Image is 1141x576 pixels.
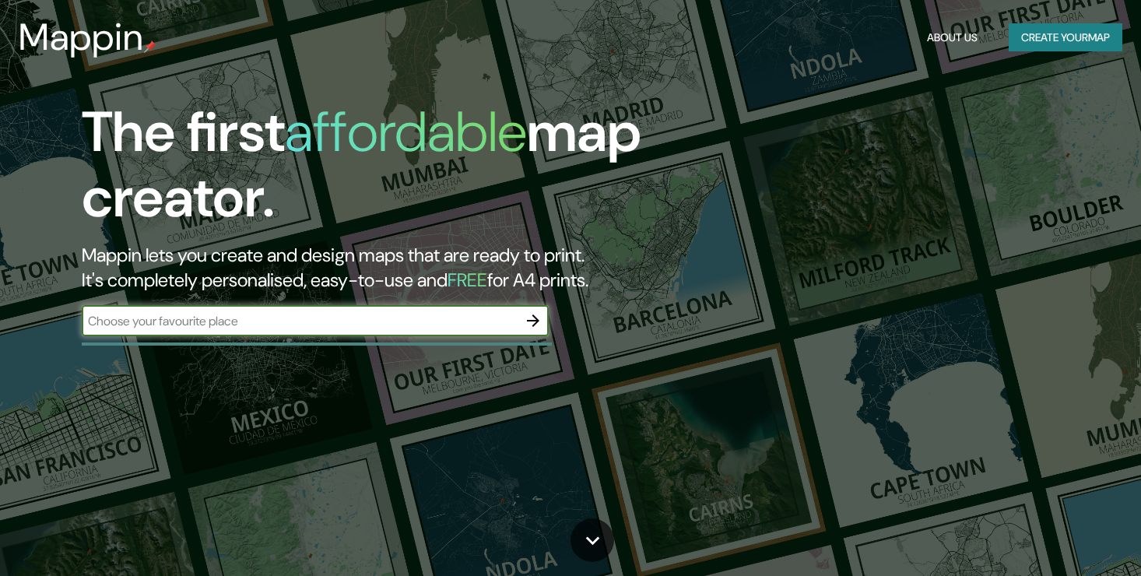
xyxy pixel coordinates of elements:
h5: FREE [448,268,487,292]
img: mappin-pin [144,40,156,53]
h3: Mappin [19,16,144,59]
button: Create yourmap [1009,23,1122,52]
input: Choose your favourite place [82,312,518,330]
h1: The first map creator. [82,100,652,243]
h2: Mappin lets you create and design maps that are ready to print. It's completely personalised, eas... [82,243,652,293]
h1: affordable [285,96,527,168]
button: About Us [921,23,984,52]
